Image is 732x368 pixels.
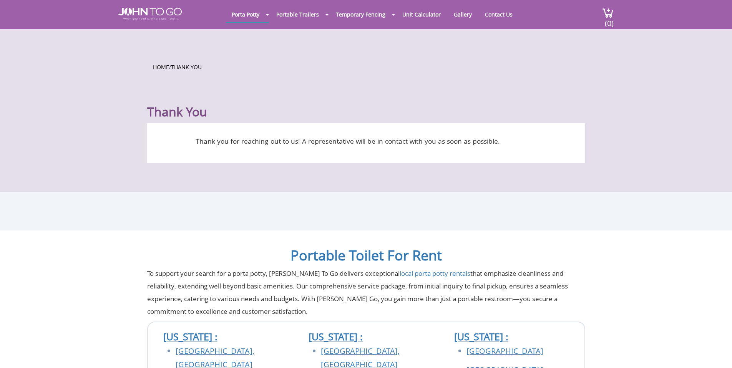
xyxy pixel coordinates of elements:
[118,8,182,20] img: JOHN to go
[400,269,470,278] a: local porta potty rentals
[159,135,537,148] p: Thank you for reaching out to us! A representative will be in contact with you as soon as possible.
[604,12,614,28] span: (0)
[271,7,325,22] a: Portable Trailers
[226,7,265,22] a: Porta Potty
[163,330,217,343] a: [US_STATE] :
[147,86,585,119] h1: Thank You
[448,7,478,22] a: Gallery
[309,330,363,343] a: [US_STATE] :
[147,267,585,318] p: To support your search for a porta potty, [PERSON_NAME] To Go delivers exceptional that emphasize...
[602,8,614,18] img: cart a
[479,7,518,22] a: Contact Us
[153,61,579,71] ul: /
[171,63,202,71] a: Thank You
[153,63,169,71] a: Home
[466,346,543,356] a: [GEOGRAPHIC_DATA]
[397,7,447,22] a: Unit Calculator
[290,246,442,265] a: Portable Toilet For Rent
[330,7,391,22] a: Temporary Fencing
[454,330,508,343] a: [US_STATE] :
